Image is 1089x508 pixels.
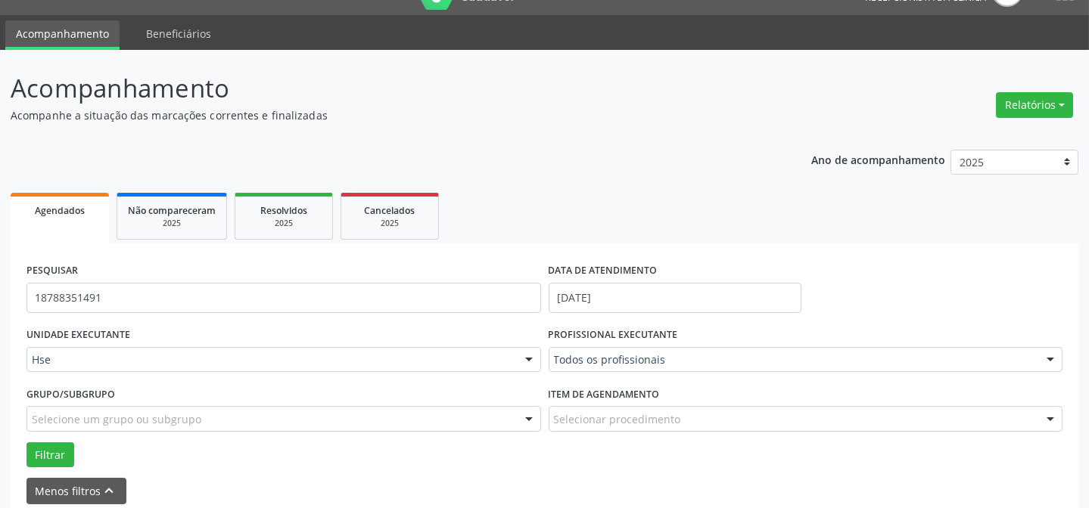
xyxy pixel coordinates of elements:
[26,324,130,347] label: UNIDADE EXECUTANTE
[26,478,126,504] button: Menos filtroskeyboard_arrow_up
[11,107,758,123] p: Acompanhe a situação das marcações correntes e finalizadas
[26,283,541,313] input: Nome, código do beneficiário ou CPF
[996,92,1073,118] button: Relatórios
[365,204,415,217] span: Cancelados
[128,218,216,229] div: 2025
[26,383,115,406] label: Grupo/Subgrupo
[549,324,678,347] label: PROFISSIONAL EXECUTANTE
[554,411,681,427] span: Selecionar procedimento
[554,352,1032,367] span: Todos os profissionais
[549,259,658,283] label: DATA DE ATENDIMENTO
[128,204,216,217] span: Não compareceram
[5,20,120,50] a: Acompanhamento
[11,70,758,107] p: Acompanhamento
[246,218,322,229] div: 2025
[32,352,510,367] span: Hse
[26,442,74,468] button: Filtrar
[260,204,307,217] span: Resolvidos
[35,204,85,217] span: Agendados
[135,20,222,47] a: Beneficiários
[352,218,428,229] div: 2025
[26,259,78,283] label: PESQUISAR
[549,383,660,406] label: Item de agendamento
[32,411,201,427] span: Selecione um grupo ou subgrupo
[101,482,118,499] i: keyboard_arrow_up
[549,283,802,313] input: Selecione um intervalo
[811,150,945,169] p: Ano de acompanhamento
